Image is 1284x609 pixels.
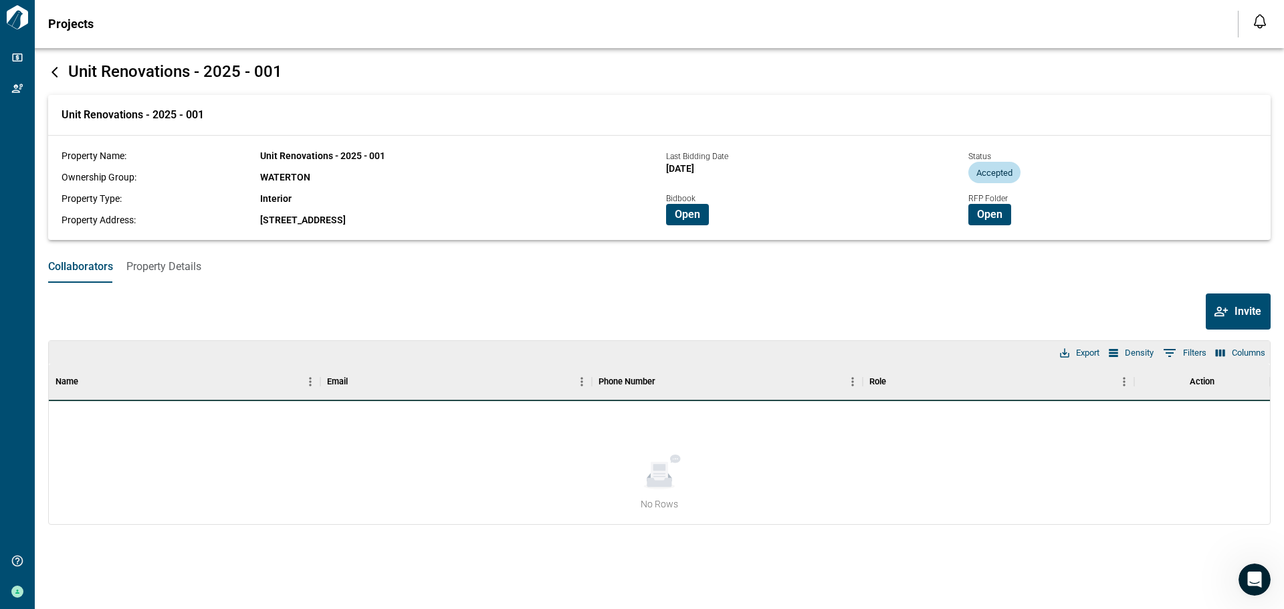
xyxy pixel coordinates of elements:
[968,204,1011,225] button: Open
[320,363,592,400] div: Email
[666,194,695,203] span: Bidbook
[666,163,694,174] span: [DATE]
[1249,11,1271,32] button: Open notification feed
[968,168,1021,178] span: Accepted
[62,108,204,122] span: Unit Renovations - 2025 - 001
[35,251,1284,283] div: base tabs
[126,260,201,273] span: Property Details
[68,62,282,81] span: Unit Renovations - 2025 - 001
[300,372,320,392] button: Menu
[1057,344,1103,362] button: Export
[675,208,700,221] span: Open
[886,372,905,391] button: Sort
[968,207,1011,220] a: Open
[572,372,592,392] button: Menu
[56,363,78,400] div: Name
[78,372,97,391] button: Sort
[49,363,320,400] div: Name
[1190,363,1214,400] div: Action
[260,193,292,204] span: Interior
[666,152,728,161] span: Last Bidding Date
[327,363,348,400] div: Email
[1206,293,1271,330] button: Invite
[62,150,126,161] span: Property Name:
[968,152,991,161] span: Status
[869,363,886,400] div: Role
[260,150,385,161] span: Unit Renovations - 2025 - 001
[968,194,1008,203] span: RFP Folder
[592,363,863,400] div: Phone Number
[863,363,1134,400] div: Role
[1114,372,1134,392] button: Menu
[1239,564,1271,596] iframe: Intercom live chat
[1235,305,1261,318] span: Invite
[62,215,136,225] span: Property Address:
[666,207,709,220] a: Open
[48,17,94,31] span: Projects
[1160,342,1210,364] button: Show filters
[260,215,346,225] span: [STREET_ADDRESS]
[348,372,366,391] button: Sort
[62,193,122,204] span: Property Type:
[641,497,678,511] span: No Rows
[48,260,113,273] span: Collaborators
[843,372,863,392] button: Menu
[655,372,674,391] button: Sort
[666,204,709,225] button: Open
[260,172,310,182] span: WATERTON
[599,363,655,400] div: Phone Number
[977,208,1002,221] span: Open
[1105,344,1157,362] button: Density
[1212,344,1269,362] button: Select columns
[1134,363,1270,400] div: Action
[62,172,136,182] span: Ownership Group:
